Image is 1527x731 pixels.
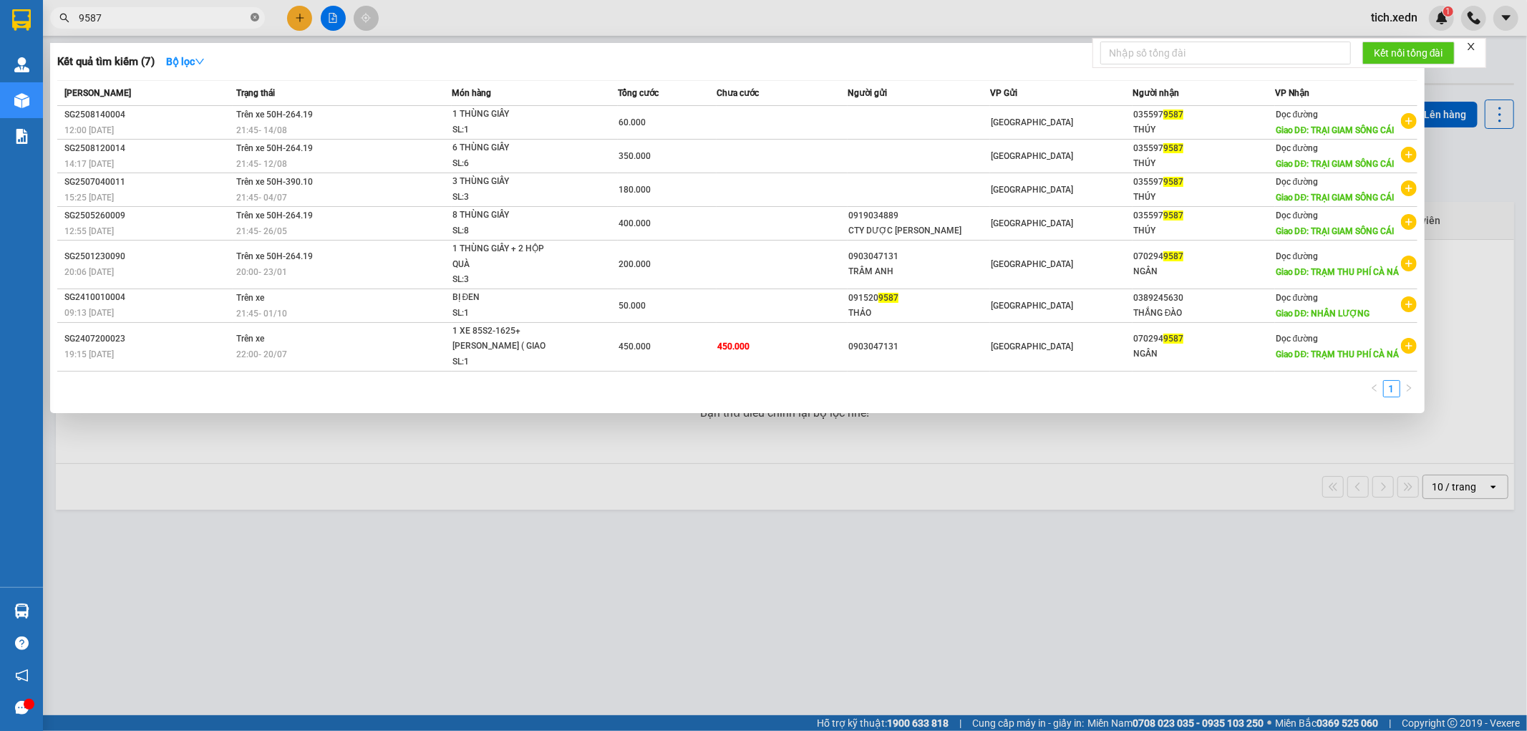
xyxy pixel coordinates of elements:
[64,88,131,98] span: [PERSON_NAME]
[64,175,232,190] div: SG2507040011
[1383,380,1400,397] li: 1
[1276,193,1395,203] span: Giao DĐ: TRẠI GIAM SÔNG CÁI
[1133,175,1274,190] div: 035597
[236,293,264,303] span: Trên xe
[848,339,989,354] div: 0903047131
[1133,156,1274,171] div: THÚY
[1401,113,1417,129] span: plus-circle
[236,226,287,236] span: 21:45 - 26/05
[619,185,651,195] span: 180.000
[1400,380,1417,397] li: Next Page
[1401,256,1417,271] span: plus-circle
[1133,306,1274,321] div: THẮNG ĐÀO
[452,306,560,321] div: SL: 1
[64,226,114,236] span: 12:55 [DATE]
[452,208,560,223] div: 8 THÙNG GIẤY
[452,190,560,205] div: SL: 3
[452,290,560,306] div: BỊ ĐEN
[236,88,275,98] span: Trạng thái
[1163,143,1183,153] span: 9587
[1362,42,1455,64] button: Kết nối tổng đài
[15,636,29,650] span: question-circle
[1133,347,1274,362] div: NGÂN
[619,117,646,127] span: 60.000
[717,88,759,98] span: Chưa cước
[57,54,155,69] h3: Kết quả tìm kiếm ( 7 )
[236,210,313,221] span: Trên xe 50H-264.19
[251,11,259,25] span: close-circle
[155,50,216,73] button: Bộ lọcdown
[1276,159,1395,169] span: Giao DĐ: TRẠI GIAM SÔNG CÁI
[64,159,114,169] span: 14:17 [DATE]
[991,342,1073,352] span: [GEOGRAPHIC_DATA]
[1276,125,1395,135] span: Giao DĐ: TRẠI GIAM SÔNG CÁI
[990,88,1017,98] span: VP Gửi
[195,57,205,67] span: down
[991,151,1073,161] span: [GEOGRAPHIC_DATA]
[59,13,69,23] span: search
[12,9,31,31] img: logo-vxr
[64,208,232,223] div: SG2505260009
[1276,210,1319,221] span: Dọc đường
[452,223,560,239] div: SL: 8
[1133,107,1274,122] div: 035597
[1133,291,1274,306] div: 0389245630
[848,264,989,279] div: TRÂM ANH
[1100,42,1351,64] input: Nhập số tổng đài
[1401,147,1417,163] span: plus-circle
[619,301,646,311] span: 50.000
[15,701,29,715] span: message
[618,88,659,98] span: Tổng cước
[1163,251,1183,261] span: 9587
[1133,223,1274,238] div: THÚY
[236,193,287,203] span: 21:45 - 04/07
[991,185,1073,195] span: [GEOGRAPHIC_DATA]
[64,308,114,318] span: 09:13 [DATE]
[1133,122,1274,137] div: THÚY
[1163,334,1183,344] span: 9587
[251,13,259,21] span: close-circle
[848,291,989,306] div: 091520
[452,122,560,138] div: SL: 1
[619,151,651,161] span: 350.000
[236,334,264,344] span: Trên xe
[991,218,1073,228] span: [GEOGRAPHIC_DATA]
[848,306,989,321] div: THẢO
[166,56,205,67] strong: Bộ lọc
[1401,338,1417,354] span: plus-circle
[14,604,29,619] img: warehouse-icon
[1276,309,1370,319] span: Giao DĐ: NHÂN LƯỢNG
[1276,349,1400,359] span: Giao DĐ: TRẠM THU PHÍ CÀ NÁ
[1163,177,1183,187] span: 9587
[14,93,29,108] img: warehouse-icon
[1276,251,1319,261] span: Dọc đường
[236,143,313,153] span: Trên xe 50H-264.19
[1276,226,1395,236] span: Giao DĐ: TRẠI GIAM SÔNG CÁI
[64,249,232,264] div: SG2501230090
[1384,381,1400,397] a: 1
[64,125,114,135] span: 12:00 [DATE]
[236,159,287,169] span: 21:45 - 12/08
[64,107,232,122] div: SG2508140004
[1276,334,1319,344] span: Dọc đường
[1133,88,1179,98] span: Người nhận
[1133,331,1274,347] div: 070294
[1401,214,1417,230] span: plus-circle
[14,129,29,144] img: solution-icon
[619,218,651,228] span: 400.000
[452,107,560,122] div: 1 THÙNG GIẤY
[1370,384,1379,392] span: left
[452,174,560,190] div: 3 THÙNG GIẤY
[452,156,560,172] div: SL: 6
[452,354,560,370] div: SL: 1
[1276,293,1319,303] span: Dọc đường
[1276,267,1400,277] span: Giao DĐ: TRẠM THU PHÍ CÀ NÁ
[1405,384,1413,392] span: right
[1133,249,1274,264] div: 070294
[1276,177,1319,187] span: Dọc đường
[236,110,313,120] span: Trên xe 50H-264.19
[1276,143,1319,153] span: Dọc đường
[1366,380,1383,397] button: left
[848,208,989,223] div: 0919034889
[236,251,313,261] span: Trên xe 50H-264.19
